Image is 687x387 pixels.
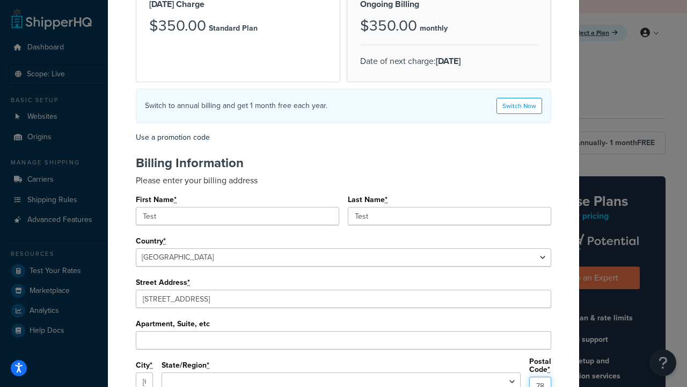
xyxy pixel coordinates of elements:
label: State/Region [162,361,210,370]
p: Standard Plan [209,21,258,36]
p: Date of next charge: [360,54,538,69]
label: Apartment, Suite, etc [136,320,210,328]
label: Postal Code [529,357,551,374]
abbr: required [163,235,166,247]
label: Last Name [348,196,388,204]
abbr: required [187,277,190,288]
p: Please enter your billing address [136,174,551,187]
input: Enter a location [136,290,551,308]
abbr: required [174,194,177,205]
a: Use a promotion code [136,132,210,143]
h2: Billing Information [136,156,551,170]
p: monthly [420,21,448,36]
label: City [136,361,153,370]
h3: $350.00 [360,18,417,34]
abbr: required [385,194,388,205]
a: Switch Now [496,98,542,114]
h4: Switch to annual billing and get 1 month free each year. [145,100,327,111]
label: Country [136,237,166,246]
abbr: required [547,364,550,375]
label: Street Address [136,278,191,287]
label: First Name [136,196,177,204]
abbr: required [207,360,209,371]
h3: $350.00 [149,18,206,34]
strong: [DATE] [436,55,461,67]
abbr: required [150,360,152,371]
